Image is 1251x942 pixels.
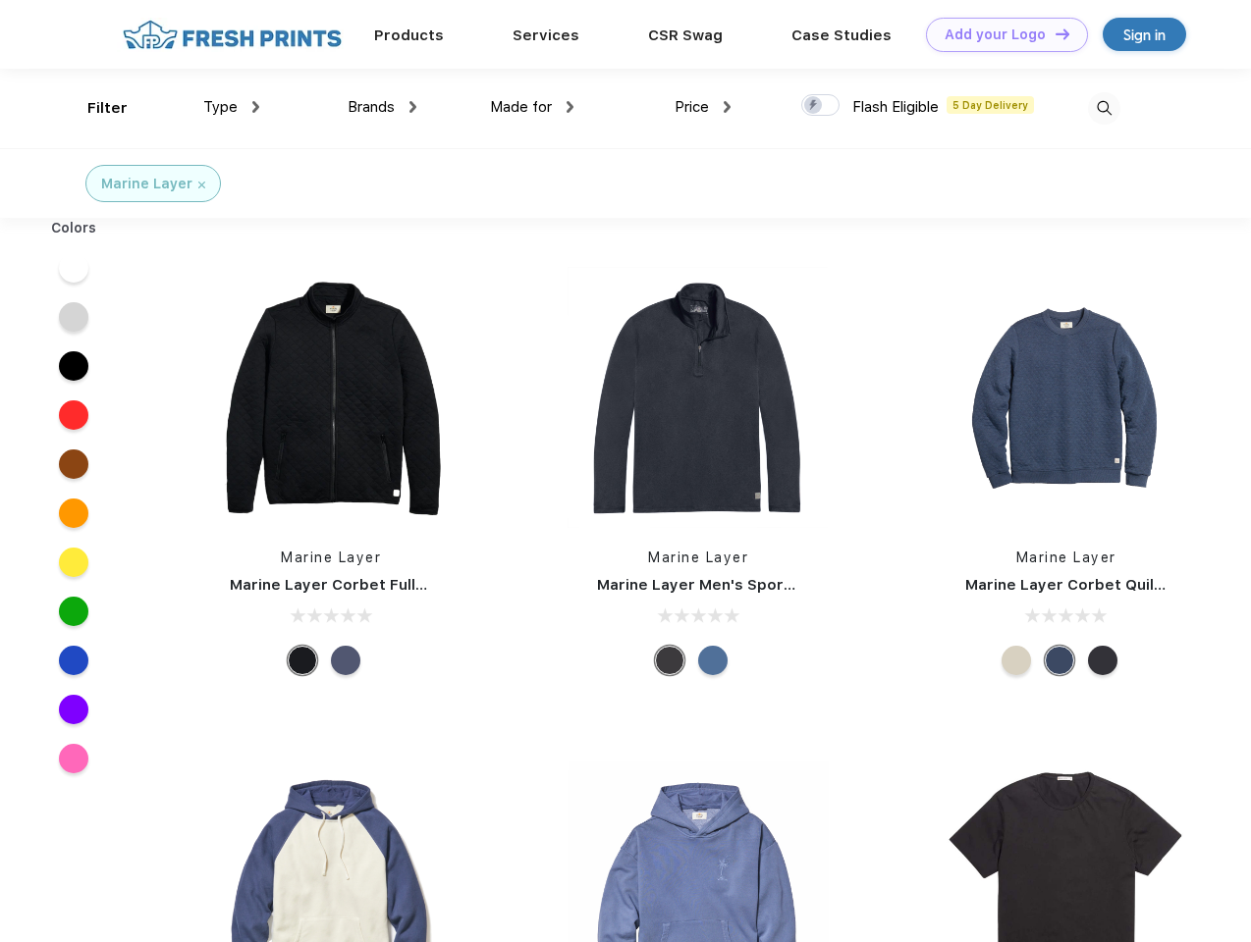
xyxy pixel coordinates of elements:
span: Brands [348,98,395,116]
div: Black [288,646,317,675]
img: fo%20logo%202.webp [117,18,348,52]
a: Services [513,26,579,44]
a: Marine Layer Corbet Full-Zip Jacket [230,576,502,594]
div: Colors [36,218,112,238]
span: 5 Day Delivery [947,96,1034,114]
div: Deep Denim [698,646,728,675]
div: Add your Logo [945,26,1046,43]
span: Type [203,98,238,116]
a: Marine Layer [281,549,381,565]
div: Marine Layer [101,174,192,194]
img: func=resize&h=266 [200,267,462,528]
img: dropdown.png [567,101,573,113]
span: Price [675,98,709,116]
a: Marine Layer Men's Sport Quarter Zip [597,576,882,594]
img: dropdown.png [724,101,731,113]
img: desktop_search.svg [1088,92,1120,125]
span: Made for [490,98,552,116]
span: Flash Eligible [852,98,939,116]
img: func=resize&h=266 [568,267,829,528]
div: Oat Heather [1002,646,1031,675]
img: filter_cancel.svg [198,182,205,188]
a: Marine Layer [648,549,748,565]
img: DT [1056,28,1069,39]
div: Sign in [1123,24,1166,46]
div: Charcoal [655,646,684,675]
div: Navy [331,646,360,675]
a: Sign in [1103,18,1186,51]
a: CSR Swag [648,26,723,44]
div: Navy Heather [1045,646,1074,675]
img: dropdown.png [252,101,259,113]
div: Charcoal [1088,646,1117,675]
div: Filter [87,97,128,120]
img: func=resize&h=266 [936,267,1197,528]
a: Marine Layer [1016,549,1116,565]
a: Products [374,26,444,44]
img: dropdown.png [409,101,416,113]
